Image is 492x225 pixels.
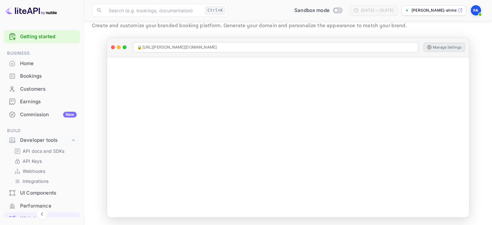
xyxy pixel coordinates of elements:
[361,7,393,13] div: [DATE] — [DATE]
[23,148,65,154] p: API docs and SDKs
[14,178,75,185] a: Integrations
[471,5,481,16] img: Faizan Ahmed1200
[20,73,77,80] div: Bookings
[23,178,49,185] p: Integrations
[294,7,330,14] span: Sandbox mode
[20,98,77,106] div: Earnings
[20,202,77,210] div: Performance
[5,5,57,16] img: LiteAPI logo
[4,212,80,224] a: Whitelabel
[12,166,77,176] div: Webhooks
[4,83,80,95] a: Customers
[20,137,70,144] div: Developer tools
[14,148,75,154] a: API docs and SDKs
[4,96,80,108] div: Earnings
[4,57,80,70] div: Home
[4,96,80,107] a: Earnings
[20,85,77,93] div: Customers
[20,111,77,118] div: Commission
[4,187,80,199] div: UI Components
[411,7,456,13] p: [PERSON_NAME]-ahmed1200-111rd...
[14,168,75,174] a: Webhooks
[105,4,202,17] input: Search (e.g. bookings, documentation)
[4,200,80,212] a: Performance
[14,158,75,164] a: API Keys
[4,57,80,69] a: Home
[4,187,80,199] a: UI Components
[4,70,80,82] a: Bookings
[205,6,225,15] div: Ctrl+K
[20,189,77,197] div: UI Components
[4,30,80,43] div: Getting started
[4,127,80,134] span: Build
[63,112,77,118] div: New
[20,60,77,67] div: Home
[4,200,80,212] div: Performance
[4,50,80,57] span: Business
[23,168,45,174] p: Webhooks
[92,22,484,30] p: Create and customize your branded booking platform. Generate your domain and personalize the appe...
[12,146,77,156] div: API docs and SDKs
[4,108,80,121] div: CommissionNew
[12,156,77,166] div: API Keys
[36,208,48,220] button: Collapse navigation
[423,43,465,52] button: Manage Settings
[4,135,80,146] div: Developer tools
[4,108,80,120] a: CommissionNew
[292,7,344,14] div: Switch to Production mode
[137,44,217,50] span: 🔒 [URL][PERSON_NAME][DOMAIN_NAME]
[20,215,77,222] div: Whitelabel
[23,158,42,164] p: API Keys
[20,33,77,40] a: Getting started
[12,176,77,186] div: Integrations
